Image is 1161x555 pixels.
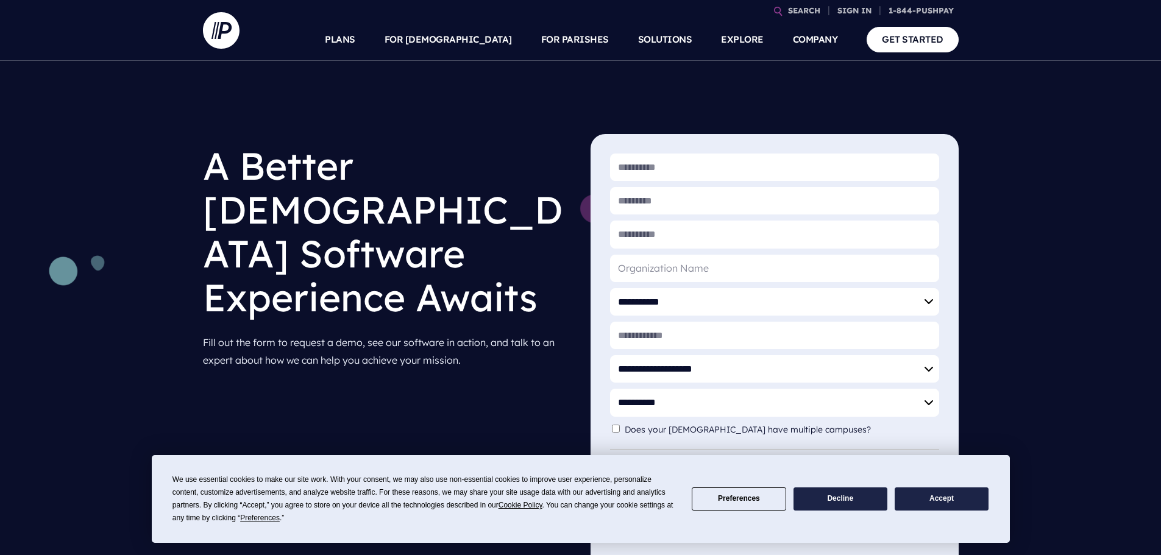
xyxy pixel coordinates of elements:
a: SOLUTIONS [638,18,692,61]
a: FOR PARISHES [541,18,609,61]
label: Does your [DEMOGRAPHIC_DATA] have multiple campuses? [625,425,877,435]
span: Preferences [240,514,280,522]
div: Cookie Consent Prompt [152,455,1010,543]
div: By filling out the form you consent to receive information from Pushpay at the email address or t... [610,449,939,487]
a: PLANS [325,18,355,61]
a: COMPANY [793,18,838,61]
a: FOR [DEMOGRAPHIC_DATA] [385,18,512,61]
h1: A Better [DEMOGRAPHIC_DATA] Software Experience Awaits [203,134,571,329]
button: Decline [794,487,887,511]
span: Cookie Policy [499,501,542,509]
a: EXPLORE [721,18,764,61]
p: Fill out the form to request a demo, see our software in action, and talk to an expert about how ... [203,329,571,374]
div: We use essential cookies to make our site work. With your consent, we may also use non-essential ... [172,473,677,525]
input: Organization Name [610,255,939,282]
a: GET STARTED [867,27,959,52]
button: Preferences [692,487,786,511]
button: Accept [895,487,989,511]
